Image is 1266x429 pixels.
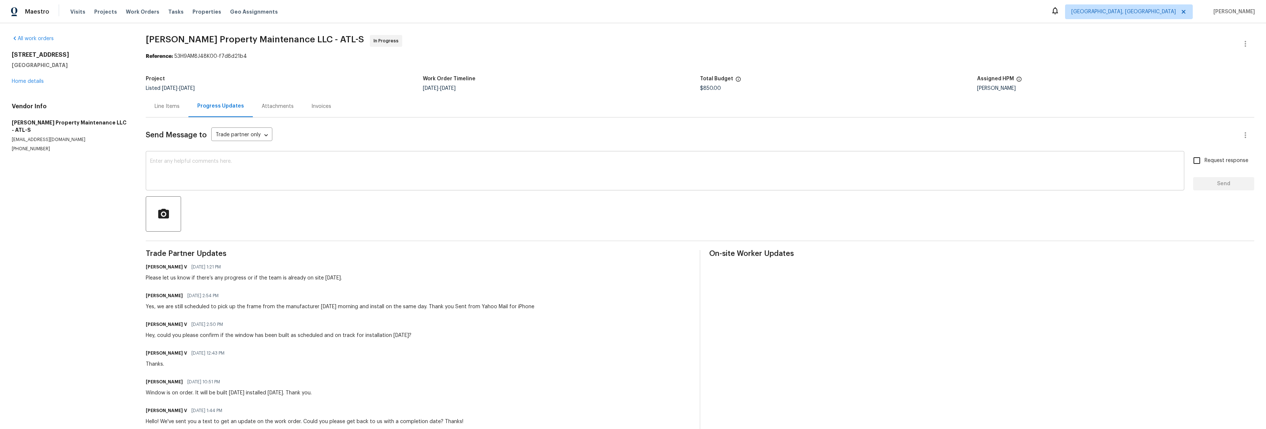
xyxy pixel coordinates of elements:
[1071,8,1176,15] span: [GEOGRAPHIC_DATA], [GEOGRAPHIC_DATA]
[211,129,272,141] div: Trade partner only
[191,321,223,328] span: [DATE] 2:50 PM
[146,378,183,386] h6: [PERSON_NAME]
[146,86,195,91] span: Listed
[735,76,741,86] span: The total cost of line items that have been proposed by Opendoor. This sum includes line items th...
[197,102,244,110] div: Progress Updates
[146,407,187,414] h6: [PERSON_NAME] V
[146,361,229,368] div: Thanks.
[440,86,456,91] span: [DATE]
[94,8,117,15] span: Projects
[423,76,475,81] h5: Work Order Timeline
[187,378,220,386] span: [DATE] 10:51 PM
[423,86,456,91] span: -
[146,263,187,271] h6: [PERSON_NAME] V
[1016,76,1022,86] span: The hpm assigned to this work order.
[146,418,463,425] div: Hello! We've sent you a text to get an update on the work order. Could you please get back to us ...
[12,51,128,59] h2: [STREET_ADDRESS]
[1205,157,1248,165] span: Request response
[146,274,342,282] div: Please let us know if there’s any progress or if the team is already on site [DATE].
[423,86,438,91] span: [DATE]
[162,86,177,91] span: [DATE]
[700,86,721,91] span: $850.00
[230,8,278,15] span: Geo Assignments
[191,407,222,414] span: [DATE] 1:44 PM
[12,137,128,143] p: [EMAIL_ADDRESS][DOMAIN_NAME]
[12,61,128,69] h5: [GEOGRAPHIC_DATA]
[374,37,402,45] span: In Progress
[146,131,207,139] span: Send Message to
[168,9,184,14] span: Tasks
[126,8,159,15] span: Work Orders
[146,303,534,310] div: Yes, we are still scheduled to pick up the frame from the manufacturer [DATE] morning and install...
[155,103,180,110] div: Line Items
[187,292,219,299] span: [DATE] 2:54 PM
[25,8,49,15] span: Maestro
[709,250,1254,257] span: On-site Worker Updates
[146,332,411,339] div: Hey, could you please confirm if the window has been built as scheduled and on track for installa...
[146,35,364,44] span: [PERSON_NAME] Property Maintenance LLC - ATL-S
[179,86,195,91] span: [DATE]
[162,86,195,91] span: -
[146,292,183,299] h6: [PERSON_NAME]
[146,54,173,59] b: Reference:
[977,86,1254,91] div: [PERSON_NAME]
[146,349,187,357] h6: [PERSON_NAME] V
[146,321,187,328] h6: [PERSON_NAME] V
[700,76,733,81] h5: Total Budget
[12,146,128,152] p: [PHONE_NUMBER]
[1210,8,1255,15] span: [PERSON_NAME]
[977,76,1014,81] h5: Assigned HPM
[146,76,165,81] h5: Project
[12,103,128,110] h4: Vendor Info
[192,8,221,15] span: Properties
[146,250,691,257] span: Trade Partner Updates
[311,103,331,110] div: Invoices
[12,36,54,41] a: All work orders
[146,53,1254,60] div: 53H9AM8J48K00-f7d8d21b4
[262,103,294,110] div: Attachments
[70,8,85,15] span: Visits
[191,263,221,271] span: [DATE] 1:21 PM
[191,349,224,357] span: [DATE] 12:43 PM
[12,119,128,134] h5: [PERSON_NAME] Property Maintenance LLC - ATL-S
[12,79,44,84] a: Home details
[146,389,312,397] div: Window is on order. It will be built [DATE] installed [DATE]. Thank you.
